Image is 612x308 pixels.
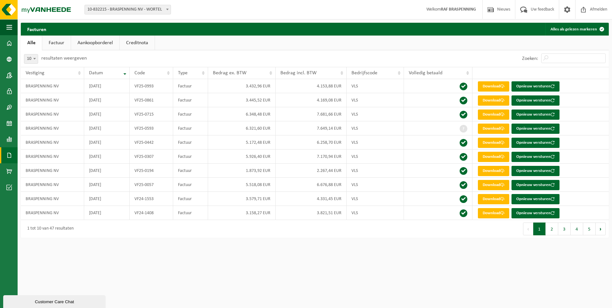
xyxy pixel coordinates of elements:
button: 2 [546,223,558,235]
label: Zoeken: [522,56,538,61]
td: VF24-1553 [130,192,173,206]
td: BRASPENNING NV [21,150,84,164]
button: Opnieuw versturen [511,124,560,134]
button: Opnieuw versturen [511,208,560,218]
td: VF25-0993 [130,79,173,93]
td: 4.153,88 EUR [276,79,347,93]
td: 7.681,66 EUR [276,107,347,121]
td: [DATE] [84,206,130,220]
td: VF25-0194 [130,164,173,178]
td: VLS [347,93,404,107]
td: BRASPENNING NV [21,79,84,93]
button: Next [596,223,606,235]
td: 6.348,48 EUR [208,107,275,121]
a: Download [478,124,509,134]
td: [DATE] [84,107,130,121]
td: BRASPENNING NV [21,107,84,121]
span: 10-832215 - BRASPENNING NV - WORTEL [85,5,171,14]
td: Factuur [173,135,208,150]
label: resultaten weergeven [41,56,87,61]
td: 4.169,08 EUR [276,93,347,107]
td: VF25-0442 [130,135,173,150]
td: [DATE] [84,93,130,107]
a: Download [478,208,509,218]
td: BRASPENNING NV [21,192,84,206]
button: Alles als gelezen markeren [545,23,608,36]
td: Factuur [173,178,208,192]
td: VLS [347,107,404,121]
td: BRASPENNING NV [21,164,84,178]
button: Opnieuw versturen [511,194,560,204]
a: Creditnota [120,36,155,50]
td: VLS [347,150,404,164]
td: 5.518,08 EUR [208,178,275,192]
td: [DATE] [84,192,130,206]
td: BRASPENNING NV [21,206,84,220]
td: VLS [347,192,404,206]
td: 3.821,51 EUR [276,206,347,220]
a: Download [478,81,509,92]
iframe: chat widget [3,294,107,308]
button: 3 [558,223,571,235]
a: Download [478,180,509,190]
td: Factuur [173,206,208,220]
td: VLS [347,206,404,220]
a: Aankoopborderel [71,36,119,50]
button: Previous [523,223,533,235]
span: 10 [24,54,38,63]
span: Bedrag incl. BTW [280,70,317,76]
span: Bedrag ex. BTW [213,70,246,76]
td: 7.649,14 EUR [276,121,347,135]
a: Download [478,194,509,204]
td: 5.926,40 EUR [208,150,275,164]
td: 6.321,60 EUR [208,121,275,135]
td: VLS [347,178,404,192]
td: 3.432,96 EUR [208,79,275,93]
td: 3.445,52 EUR [208,93,275,107]
td: 2.267,44 EUR [276,164,347,178]
td: BRASPENNING NV [21,93,84,107]
td: Factuur [173,164,208,178]
td: BRASPENNING NV [21,135,84,150]
td: 5.172,48 EUR [208,135,275,150]
button: Opnieuw versturen [511,109,560,120]
td: VLS [347,164,404,178]
span: Volledig betaald [409,70,442,76]
td: BRASPENNING NV [21,178,84,192]
td: VLS [347,79,404,93]
button: 5 [583,223,596,235]
span: Datum [89,70,103,76]
td: 7.170,94 EUR [276,150,347,164]
h2: Facturen [21,23,53,35]
td: Factuur [173,192,208,206]
td: Factuur [173,107,208,121]
a: Alle [21,36,42,50]
td: VF24-1408 [130,206,173,220]
td: VF25-0861 [130,93,173,107]
button: 1 [533,223,546,235]
a: Download [478,109,509,120]
button: Opnieuw versturen [511,81,560,92]
td: [DATE] [84,121,130,135]
a: Download [478,166,509,176]
a: Download [478,95,509,106]
td: 4.331,45 EUR [276,192,347,206]
button: Opnieuw versturen [511,95,560,106]
button: Opnieuw versturen [511,180,560,190]
td: VF25-0715 [130,107,173,121]
div: 1 tot 10 van 47 resultaten [24,223,74,235]
a: Download [478,138,509,148]
td: 6.676,88 EUR [276,178,347,192]
button: Opnieuw versturen [511,138,560,148]
td: Factuur [173,150,208,164]
span: Type [178,70,188,76]
td: VF25-0593 [130,121,173,135]
td: VF25-0057 [130,178,173,192]
td: Factuur [173,121,208,135]
td: Factuur [173,79,208,93]
td: VLS [347,135,404,150]
button: Opnieuw versturen [511,166,560,176]
span: 10-832215 - BRASPENNING NV - WORTEL [85,5,171,14]
td: 6.258,70 EUR [276,135,347,150]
